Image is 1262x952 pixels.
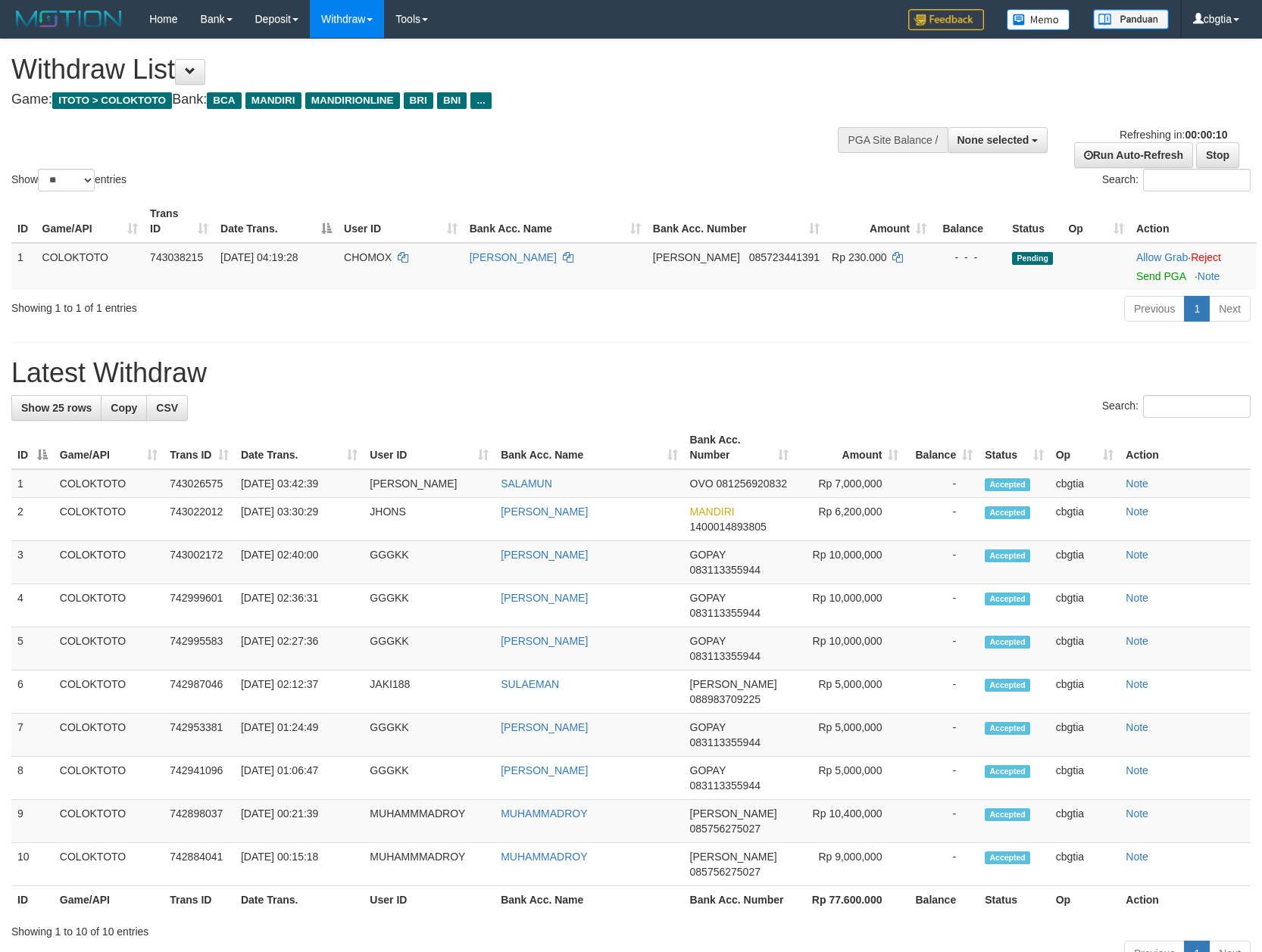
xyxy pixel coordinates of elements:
h4: Game: Bank: [11,92,826,107]
a: Note [1126,635,1148,647]
td: Rp 7,000,000 [795,469,905,498]
td: GGGKK [364,584,495,627]
td: cbgtia [1050,757,1120,800]
td: [DATE] 00:21:39 [235,800,364,843]
td: [DATE] 03:42:39 [235,469,364,498]
span: Accepted [985,679,1030,692]
span: Copy 085723441391 to clipboard [749,251,820,263]
td: COLOKTOTO [54,757,164,800]
a: Note [1126,478,1148,490]
td: - [904,843,979,886]
a: Note [1126,807,1148,820]
td: 9 [11,800,54,843]
span: Copy 088983709225 to clipboard [690,693,761,705]
td: - [904,498,979,541]
th: Status: activate to sort column ascending [979,426,1050,469]
th: Status [1006,200,1062,243]
td: 742999601 [164,584,235,627]
td: 742941096 [164,757,235,800]
span: [PERSON_NAME] [690,851,777,863]
th: ID [11,200,36,243]
td: 3 [11,541,54,584]
a: Reject [1191,251,1221,263]
th: Date Trans.: activate to sort column ascending [235,426,364,469]
th: Op: activate to sort column ascending [1062,200,1129,243]
td: [DATE] 00:15:18 [235,843,364,886]
td: COLOKTOTO [54,541,164,584]
span: OVO [690,478,714,490]
th: Balance: activate to sort column ascending [904,426,979,469]
th: User ID [364,886,495,914]
th: Action [1120,426,1251,469]
td: Rp 5,000,000 [795,670,905,714]
td: 743022012 [164,498,235,541]
span: GOPAY [690,721,726,733]
a: MUHAMMADROY [501,807,587,820]
td: COLOKTOTO [54,627,164,670]
td: cbgtia [1050,843,1120,886]
th: Action [1120,886,1251,914]
td: cbgtia [1050,498,1120,541]
span: ... [470,92,491,109]
span: Copy 081256920832 to clipboard [717,478,787,490]
span: [PERSON_NAME] [653,251,740,263]
td: 742898037 [164,800,235,843]
td: cbgtia [1050,541,1120,584]
span: GOPAY [690,549,726,561]
span: None selected [957,134,1029,146]
span: Accepted [985,506,1030,519]
td: GGGKK [364,541,495,584]
a: 1 [1184,296,1210,322]
td: COLOKTOTO [54,584,164,627]
span: Copy 083113355944 to clipboard [690,650,761,662]
th: User ID: activate to sort column ascending [364,426,495,469]
td: - [904,627,979,670]
span: Rp 230.000 [832,251,886,263]
td: - [904,584,979,627]
span: Copy 083113355944 to clipboard [690,564,761,576]
td: cbgtia [1050,800,1120,843]
td: 6 [11,670,54,714]
td: COLOKTOTO [54,800,164,843]
td: Rp 10,000,000 [795,541,905,584]
td: COLOKTOTO [54,670,164,714]
td: [DATE] 01:06:47 [235,757,364,800]
input: Search: [1143,169,1251,191]
div: Showing 1 to 1 of 1 entries [11,294,514,316]
span: Show 25 rows [21,402,92,414]
th: Date Trans. [235,886,364,914]
th: Game/API [54,886,164,914]
div: PGA Site Balance / [838,127,947,153]
span: CHOMOX [344,251,392,263]
th: Trans ID [164,886,235,914]
a: Note [1198,270,1220,282]
span: · [1136,251,1191,263]
a: MUHAMMADROY [501,851,587,863]
span: Accepted [985,593,1030,605]
a: Next [1209,296,1251,322]
span: Accepted [985,808,1030,821]
span: Copy 083113355944 to clipboard [690,779,761,792]
span: 743038215 [150,251,203,263]
span: Accepted [985,765,1030,778]
span: Accepted [985,851,1030,864]
button: None selected [948,127,1048,153]
td: [DATE] 01:24:49 [235,714,364,757]
td: MUHAMMMADROY [364,843,495,886]
a: Note [1126,678,1148,690]
img: MOTION_logo.png [11,8,127,30]
td: 742987046 [164,670,235,714]
span: MANDIRIONLINE [305,92,400,109]
td: Rp 10,400,000 [795,800,905,843]
td: 743002172 [164,541,235,584]
td: COLOKTOTO [36,243,144,290]
th: Bank Acc. Number: activate to sort column ascending [647,200,826,243]
td: 1 [11,243,36,290]
td: 4 [11,584,54,627]
a: Stop [1196,142,1239,168]
td: Rp 10,000,000 [795,584,905,627]
td: [DATE] 02:40:00 [235,541,364,584]
span: Copy 1400014893805 to clipboard [690,521,767,533]
h1: Latest Withdraw [11,358,1251,388]
a: CSV [146,395,188,421]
